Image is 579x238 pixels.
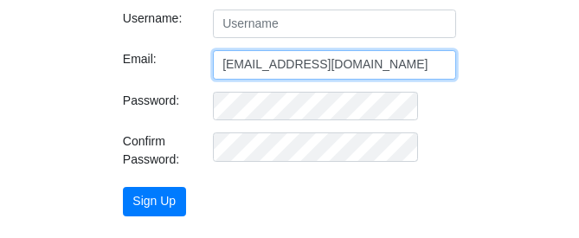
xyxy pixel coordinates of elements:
input: Username [213,10,457,39]
input: E-mail address [213,50,457,80]
label: Email: [110,50,200,74]
label: Confirm Password: [110,132,200,169]
label: Username: [110,10,200,33]
button: Sign Up [123,187,186,216]
label: Password: [110,92,200,115]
